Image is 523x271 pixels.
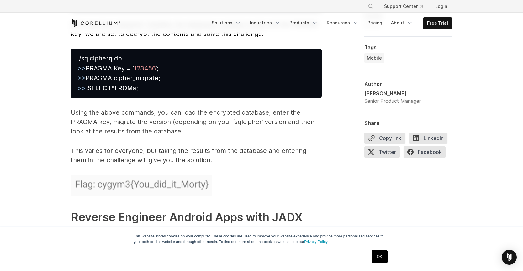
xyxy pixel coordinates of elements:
[87,84,112,92] strong: SELECT
[372,250,388,263] a: OK
[77,84,86,92] span: >>
[367,55,382,61] span: Mobile
[430,1,452,12] a: Login
[71,19,121,27] a: Corellium Home
[364,17,386,29] a: Pricing
[77,55,160,92] span: ./sqlcipher .db PRAGMA Key = ‘ ’; PRAGMA cipher_migrate; * a;
[364,97,421,105] div: Senior Product Manager
[71,108,322,136] p: Using the above commands, you can load the encrypted database, enter the PRAGMA key, migrate the ...
[108,55,113,62] strong: q
[364,53,384,63] a: Mobile
[323,17,362,29] a: Resources
[364,44,452,50] div: Tags
[286,17,322,29] a: Products
[71,210,303,241] strong: Reverse Engineer Android Apps with JADX and Advanced Tools
[77,65,86,72] span: >>
[115,84,133,92] strong: FROM
[134,233,389,245] p: This website stores cookies on your computer. These cookies are used to improve your website expe...
[409,133,451,146] a: LinkedIn
[364,120,452,126] div: Share
[379,1,428,12] a: Support Center
[502,250,517,265] div: Open Intercom Messenger
[364,146,404,160] a: Twitter
[409,133,447,144] span: LinkedIn
[423,18,452,29] a: Free Trial
[364,81,452,87] div: Author
[208,17,245,29] a: Solutions
[365,1,377,12] button: Search
[246,17,284,29] a: Industries
[404,146,446,158] span: Facebook
[364,90,421,97] div: [PERSON_NAME]
[71,146,322,165] p: This varies for everyone, but taking the results from the database and entering them in the chall...
[304,240,328,244] a: Privacy Policy.
[360,1,452,12] div: Navigation Menu
[208,17,452,29] div: Navigation Menu
[364,146,400,158] span: Twitter
[134,65,156,72] span: 123456
[404,146,449,160] a: Facebook
[77,74,86,82] span: >>
[71,175,212,196] img: Flag: cygym4[You_did_it_morty]
[387,17,417,29] a: About
[364,133,405,144] button: Copy link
